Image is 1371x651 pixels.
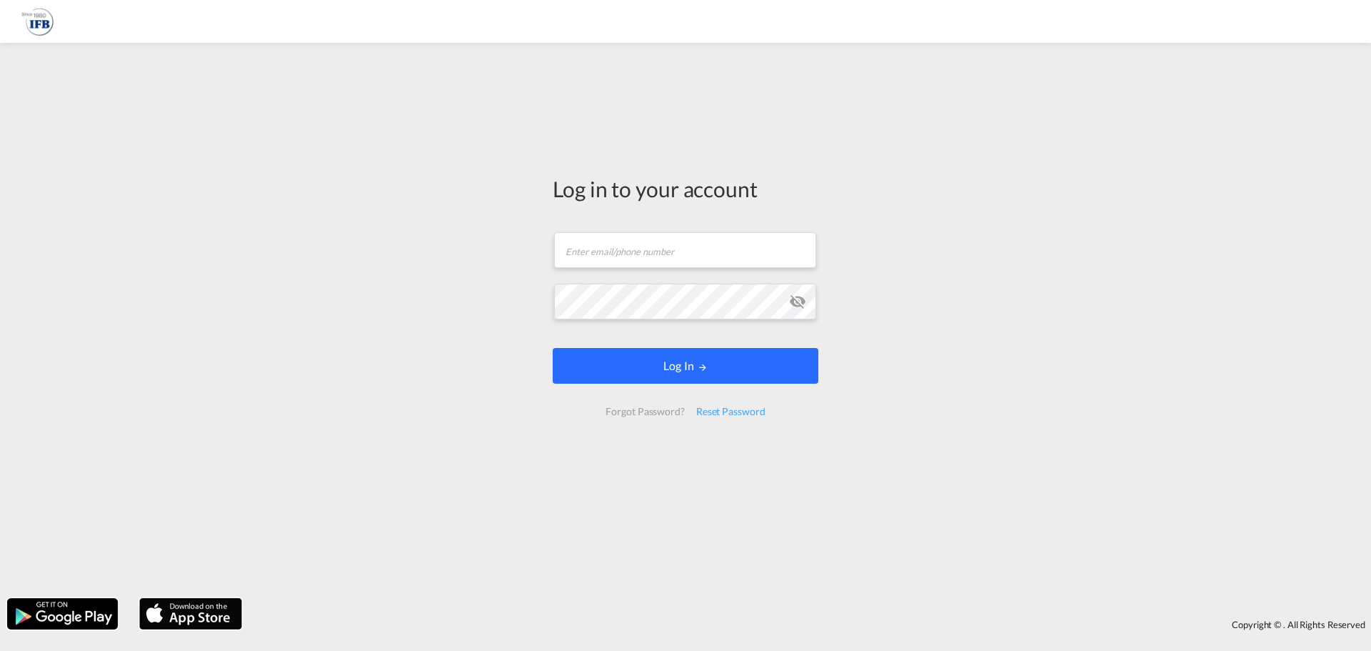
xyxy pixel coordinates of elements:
[553,348,818,384] button: LOGIN
[553,174,818,204] div: Log in to your account
[249,612,1371,637] div: Copyright © . All Rights Reserved
[554,232,816,268] input: Enter email/phone number
[690,399,771,424] div: Reset Password
[21,6,54,38] img: b628ab10256c11eeb52753acbc15d091.png
[138,597,243,631] img: apple.png
[6,597,119,631] img: google.png
[600,399,690,424] div: Forgot Password?
[789,293,806,310] md-icon: icon-eye-off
